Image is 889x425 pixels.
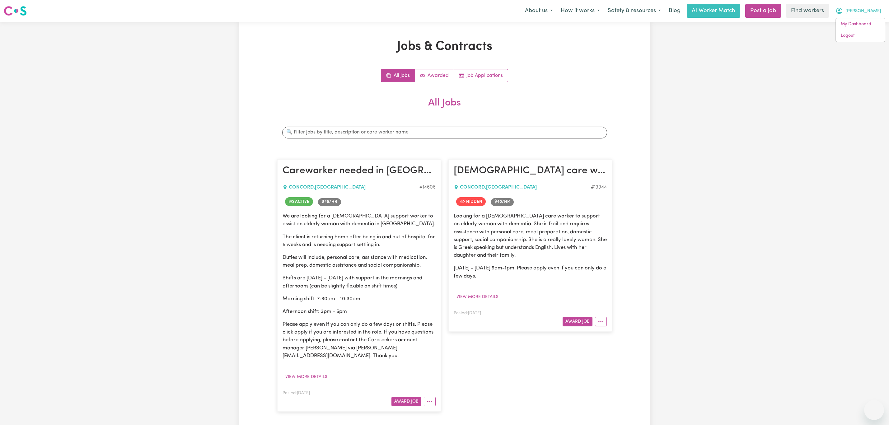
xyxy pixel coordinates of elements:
p: The client is returning home after being in and out of hospital for 5 weeks and is needing suppor... [283,233,436,248]
div: CONCORD , [GEOGRAPHIC_DATA] [283,184,419,191]
h2: Female care worker needed to support woman with dementia [454,165,607,177]
span: Job is hidden [456,197,486,206]
p: Morning shift: 7:30am - 10:30am [283,295,436,302]
p: Shifts are [DATE] - [DATE] with support in the mornings and afternoons (can be slightly flexible ... [283,274,436,290]
a: Blog [665,4,684,18]
p: Duties will include, personal care, assistance with medication, meal prep, domestic assistance an... [283,254,436,269]
img: Careseekers logo [4,5,27,16]
div: My Account [835,18,885,42]
span: Posted: [DATE] [454,311,481,315]
button: View more details [454,292,501,302]
span: Posted: [DATE] [283,391,310,395]
p: Looking for a [DEMOGRAPHIC_DATA] care worker to support an elderly woman with dementia. She is fr... [454,212,607,259]
div: Job ID #14606 [419,184,436,191]
span: Job rate per hour [491,198,514,206]
input: 🔍 Filter jobs by title, description or care worker name [282,126,607,138]
span: Job is active [285,197,313,206]
button: Award Job [563,317,592,326]
p: [DATE] - [DATE] 9am-1pm. Please apply even if you can only do a few days. [454,264,607,280]
a: My Dashboard [836,18,885,30]
button: How it works [557,4,604,17]
h2: Careworker needed in Concord NSW [283,165,436,177]
button: Award Job [391,397,421,406]
a: Careseekers logo [4,4,27,18]
a: Logout [836,30,885,42]
h2: All Jobs [277,97,612,119]
button: More options [424,397,436,406]
button: More options [595,317,607,326]
button: About us [521,4,557,17]
iframe: Button to launch messaging window, conversation in progress [864,400,884,420]
button: Safety & resources [604,4,665,17]
a: All jobs [381,69,415,82]
button: View more details [283,372,330,382]
h1: Jobs & Contracts [277,39,612,54]
span: Job rate per hour [318,198,341,206]
p: Afternoon shift: 3pm - 6pm [283,307,436,315]
a: Find workers [786,4,829,18]
div: CONCORD , [GEOGRAPHIC_DATA] [454,184,591,191]
p: Please apply even if you can only do a few days or shifts. Please click apply if you are interest... [283,320,436,360]
p: We are looking for a [DEMOGRAPHIC_DATA] support worker to assist an elderly woman with dementia i... [283,212,436,228]
a: AI Worker Match [687,4,740,18]
a: Post a job [745,4,781,18]
button: My Account [831,4,885,17]
a: Job applications [454,69,508,82]
a: Active jobs [415,69,454,82]
span: [PERSON_NAME] [845,8,881,15]
div: Job ID #13944 [591,184,607,191]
